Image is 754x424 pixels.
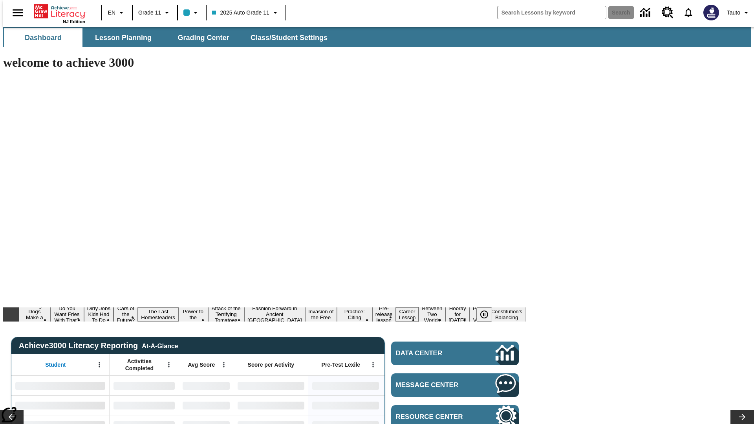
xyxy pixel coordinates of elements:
[244,304,305,324] button: Slide 8 Fashion Forward in Ancient Rome
[138,307,178,322] button: Slide 5 The Last Homesteaders
[50,304,84,324] button: Slide 2 Do You Want Fries With That?
[3,27,751,47] div: SubNavbar
[34,3,85,24] div: Home
[476,307,492,322] button: Pause
[93,359,105,371] button: Open Menu
[179,376,234,395] div: No Data,
[724,5,754,20] button: Profile/Settings
[248,361,295,368] span: Score per Activity
[305,302,337,327] button: Slide 9 The Invasion of the Free CD
[110,376,179,395] div: No Data,
[113,358,165,372] span: Activities Completed
[45,361,66,368] span: Student
[84,304,114,324] button: Slide 3 Dirty Jobs Kids Had To Do
[730,410,754,424] button: Lesson carousel, Next
[419,304,445,324] button: Slide 13 Between Two Worlds
[180,5,203,20] button: Class color is light blue. Change class color
[391,373,519,397] a: Message Center
[391,342,519,365] a: Data Center
[178,33,229,42] span: Grading Center
[337,302,372,327] button: Slide 10 Mixed Practice: Citing Evidence
[188,361,215,368] span: Avg Score
[104,5,130,20] button: Language: EN, Select a language
[19,302,50,327] button: Slide 1 Diving Dogs Make a Splash
[635,2,657,24] a: Data Center
[445,304,470,324] button: Slide 14 Hooray for Constitution Day!
[678,2,699,23] a: Notifications
[4,28,82,47] button: Dashboard
[209,5,283,20] button: Class: 2025 Auto Grade 11, Select your class
[396,413,472,421] span: Resource Center
[498,6,606,19] input: search field
[367,359,379,371] button: Open Menu
[488,302,525,327] button: Slide 16 The Constitution's Balancing Act
[164,28,243,47] button: Grading Center
[84,28,163,47] button: Lesson Planning
[3,55,525,70] h1: welcome to achieve 3000
[396,381,472,389] span: Message Center
[322,361,361,368] span: Pre-Test Lexile
[34,4,85,19] a: Home
[178,302,208,327] button: Slide 6 Solar Power to the People
[142,341,178,350] div: At-A-Glance
[135,5,175,20] button: Grade: Grade 11, Select a grade
[179,395,234,415] div: No Data,
[699,2,724,23] button: Select a new avatar
[251,33,328,42] span: Class/Student Settings
[25,33,62,42] span: Dashboard
[108,9,115,17] span: EN
[6,1,29,24] button: Open side menu
[727,9,740,17] span: Tauto
[212,9,269,17] span: 2025 Auto Grade 11
[218,359,230,371] button: Open Menu
[703,5,719,20] img: Avatar
[95,33,152,42] span: Lesson Planning
[110,395,179,415] div: No Data,
[63,19,85,24] span: NJ Edition
[138,9,161,17] span: Grade 11
[372,304,396,324] button: Slide 11 Pre-release lesson
[470,304,488,324] button: Slide 15 Point of View
[244,28,334,47] button: Class/Student Settings
[657,2,678,23] a: Resource Center, Will open in new tab
[396,307,419,322] button: Slide 12 Career Lesson
[208,304,244,324] button: Slide 7 Attack of the Terrifying Tomatoes
[163,359,175,371] button: Open Menu
[396,349,469,357] span: Data Center
[3,28,335,47] div: SubNavbar
[476,307,500,322] div: Pause
[19,341,178,350] span: Achieve3000 Literacy Reporting
[113,304,138,324] button: Slide 4 Cars of the Future?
